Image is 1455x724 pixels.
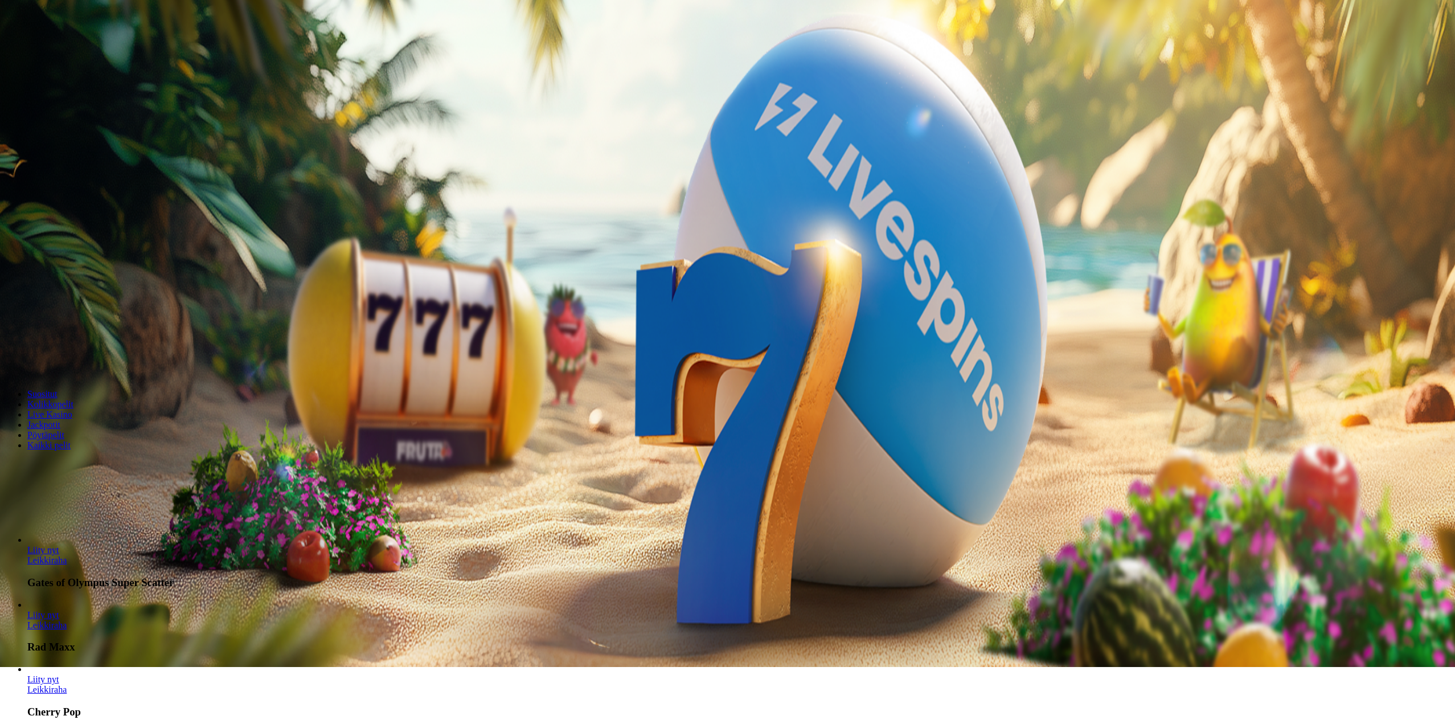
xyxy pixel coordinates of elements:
[27,410,72,419] a: Live Kasino
[27,685,67,694] a: Cherry Pop
[27,399,73,409] a: Kolikkopelit
[27,674,59,684] a: Cherry Pop
[27,555,67,565] a: Gates of Olympus Super Scatter
[27,430,64,440] a: Pöytäpelit
[27,576,1450,589] h3: Gates of Olympus Super Scatter
[27,706,1450,718] h3: Cherry Pop
[27,674,59,684] span: Liity nyt
[5,370,1450,451] nav: Lobby
[27,664,1450,718] article: Cherry Pop
[27,610,59,620] span: Liity nyt
[27,600,1450,654] article: Rad Maxx
[27,610,59,620] a: Rad Maxx
[27,440,71,450] a: Kaikki pelit
[27,420,60,430] a: Jackpotit
[27,641,1450,653] h3: Rad Maxx
[27,545,59,555] a: Gates of Olympus Super Scatter
[27,389,57,399] a: Suositut
[27,545,59,555] span: Liity nyt
[27,535,1450,589] article: Gates of Olympus Super Scatter
[5,370,1450,472] header: Lobby
[27,620,67,630] a: Rad Maxx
